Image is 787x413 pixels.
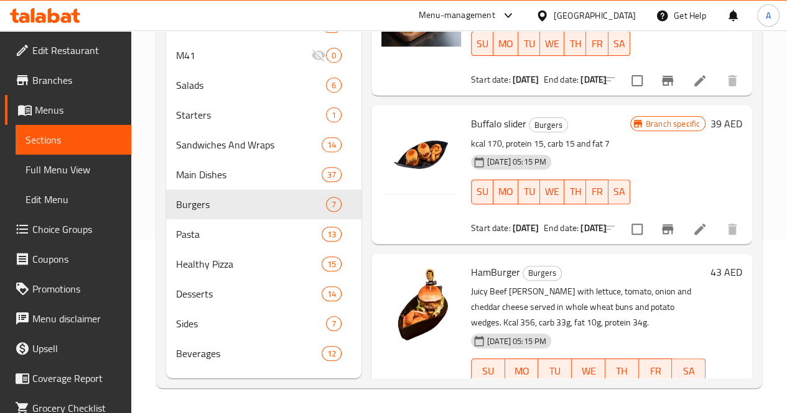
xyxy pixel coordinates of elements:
[176,316,326,331] span: Sides
[471,358,505,383] button: SU
[166,160,361,189] div: Main Dishes37
[471,114,526,133] span: Buffalo slider
[322,348,341,360] span: 12
[5,95,131,125] a: Menus
[326,316,342,331] div: items
[176,286,322,301] div: Desserts
[572,358,605,383] button: WE
[518,31,540,56] button: TU
[477,35,488,53] span: SU
[16,184,131,214] a: Edit Menu
[545,183,559,201] span: WE
[513,71,539,88] b: [DATE]
[176,78,326,93] div: Salads
[471,263,520,281] span: HamBurger
[482,156,551,168] span: [DATE] 05:15 PM
[26,132,121,147] span: Sections
[608,31,630,56] button: SA
[677,362,701,380] span: SA
[322,167,342,182] div: items
[326,48,342,63] div: items
[577,362,600,380] span: WE
[471,31,493,56] button: SU
[166,249,361,279] div: Healthy Pizza15
[471,179,493,204] button: SU
[510,362,534,380] span: MO
[322,229,341,240] span: 13
[653,66,682,96] button: Branch-specific-item
[610,362,634,380] span: TH
[322,256,342,271] div: items
[523,183,535,201] span: TU
[564,31,586,56] button: TH
[327,109,341,121] span: 1
[5,304,131,334] a: Menu disclaimer
[166,100,361,130] div: Starters1
[166,130,361,160] div: Sandwiches And Wraps14
[564,179,586,204] button: TH
[176,167,322,182] span: Main Dishes
[26,162,121,177] span: Full Menu View
[529,118,567,132] span: Burgers
[327,318,341,330] span: 7
[381,115,461,194] img: Buffalo slider
[419,8,495,23] div: Menu-management
[554,9,636,22] div: [GEOGRAPHIC_DATA]
[176,197,326,212] span: Burgers
[591,183,603,201] span: FR
[16,155,131,184] a: Full Menu View
[766,9,771,22] span: A
[717,214,747,244] button: delete
[653,214,682,244] button: Branch-specific-item
[5,274,131,304] a: Promotions
[545,35,559,53] span: WE
[381,263,461,343] img: HamBurger
[523,266,561,280] span: Burgers
[471,71,511,88] span: Start date:
[540,179,564,204] button: WE
[32,222,121,237] span: Choice Groups
[32,341,121,356] span: Upsell
[538,358,572,383] button: TU
[32,43,121,58] span: Edit Restaurant
[477,183,488,201] span: SU
[322,137,342,152] div: items
[591,35,603,53] span: FR
[327,199,341,211] span: 7
[176,137,322,152] span: Sandwiches And Wraps
[498,183,513,201] span: MO
[5,363,131,393] a: Coverage Report
[326,197,342,212] div: items
[580,220,607,236] b: [DATE]
[498,35,513,53] span: MO
[586,179,608,204] button: FR
[322,169,341,181] span: 37
[176,48,311,63] span: M41
[322,346,342,361] div: items
[166,70,361,100] div: Salads6
[311,48,326,63] svg: Inactive section
[166,309,361,338] div: Sides7
[493,31,518,56] button: MO
[586,31,608,56] button: FR
[176,256,322,271] span: Healthy Pizza
[26,192,121,207] span: Edit Menu
[482,335,551,347] span: [DATE] 05:15 PM
[580,71,607,88] b: [DATE]
[32,371,121,386] span: Coverage Report
[613,183,625,201] span: SA
[322,258,341,270] span: 15
[5,214,131,244] a: Choice Groups
[32,311,121,326] span: Menu disclaimer
[513,220,539,236] b: [DATE]
[322,288,341,300] span: 14
[32,281,121,296] span: Promotions
[5,244,131,274] a: Coupons
[176,346,322,361] div: Beverages
[5,35,131,65] a: Edit Restaurant
[176,107,326,122] span: Starters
